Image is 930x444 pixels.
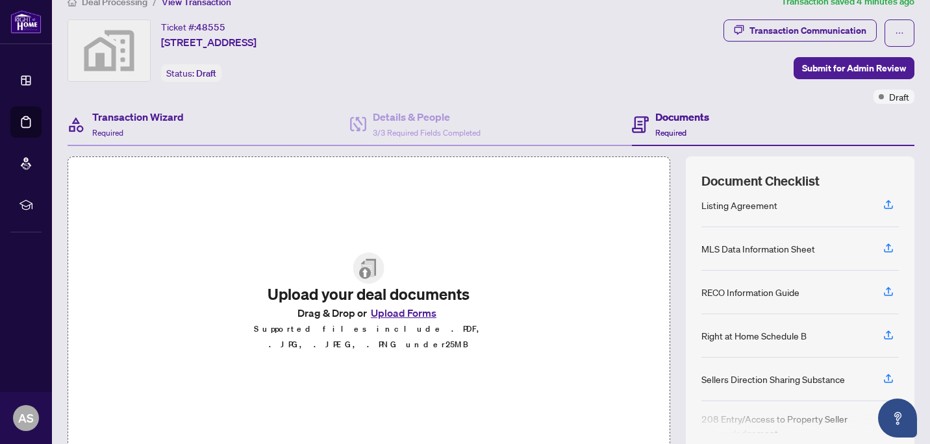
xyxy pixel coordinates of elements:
[373,109,481,125] h4: Details & People
[92,128,123,138] span: Required
[196,21,225,33] span: 48555
[895,29,904,38] span: ellipsis
[367,304,440,321] button: Upload Forms
[234,242,503,363] span: File UploadUpload your deal documentsDrag & Drop orUpload FormsSupported files include .PDF, .JPG...
[701,372,845,386] div: Sellers Direction Sharing Substance
[655,128,686,138] span: Required
[794,57,914,79] button: Submit for Admin Review
[353,253,384,284] img: File Upload
[802,58,906,79] span: Submit for Admin Review
[701,198,777,212] div: Listing Agreement
[196,68,216,79] span: Draft
[161,64,221,82] div: Status:
[655,109,709,125] h4: Documents
[701,285,799,299] div: RECO Information Guide
[878,399,917,438] button: Open asap
[244,284,493,304] h2: Upload your deal documents
[68,20,150,81] img: svg%3e
[10,10,42,34] img: logo
[244,321,493,352] p: Supported files include .PDF, .JPG, .JPEG, .PNG under 25 MB
[701,172,820,190] span: Document Checklist
[723,19,877,42] button: Transaction Communication
[701,328,807,343] div: Right at Home Schedule B
[161,19,225,34] div: Ticket #:
[92,109,184,125] h4: Transaction Wizard
[749,20,866,41] div: Transaction Communication
[701,412,868,440] div: 208 Entry/Access to Property Seller Acknowledgement
[161,34,257,50] span: [STREET_ADDRESS]
[297,304,440,321] span: Drag & Drop or
[18,409,34,427] span: AS
[889,90,909,104] span: Draft
[373,128,481,138] span: 3/3 Required Fields Completed
[701,241,815,256] div: MLS Data Information Sheet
